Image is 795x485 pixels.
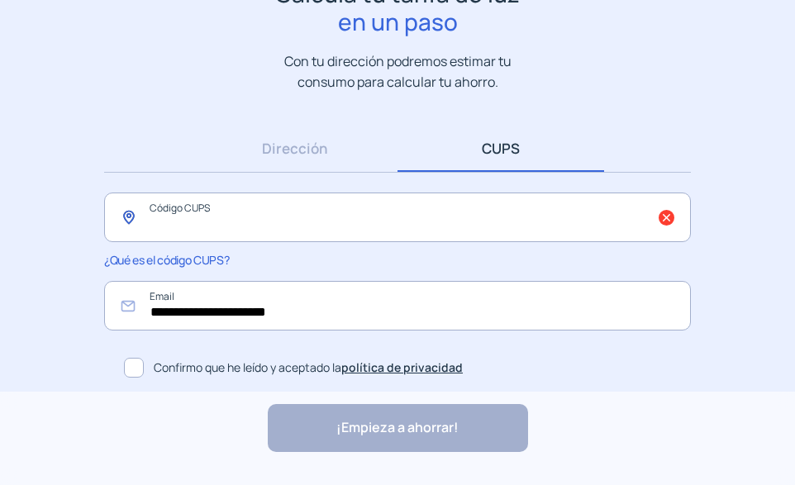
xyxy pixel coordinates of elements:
[341,359,463,375] a: política de privacidad
[104,252,229,268] span: ¿Qué es el código CUPS?
[275,8,520,36] span: en un paso
[154,359,463,377] span: Confirmo que he leído y aceptado la
[268,51,528,92] p: Con tu dirección podremos estimar tu consumo para calcular tu ahorro.
[397,125,604,172] a: CUPS
[191,125,397,172] a: Dirección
